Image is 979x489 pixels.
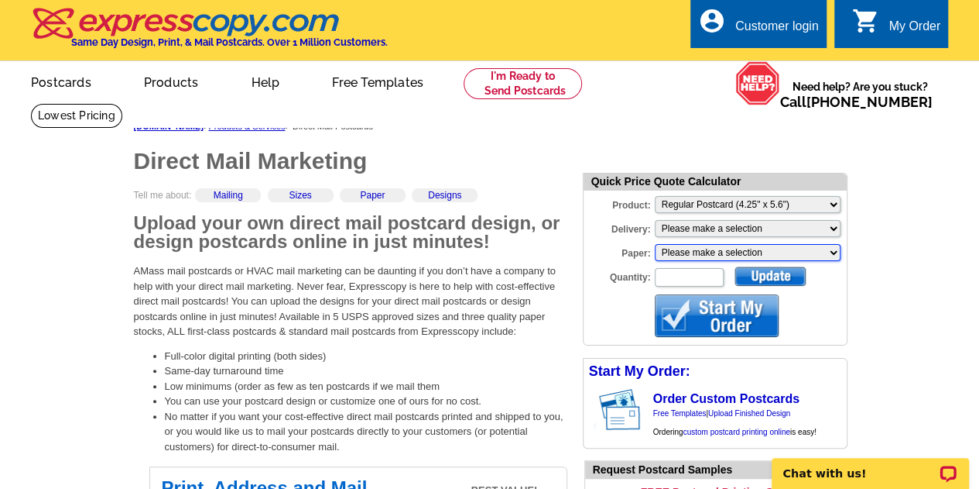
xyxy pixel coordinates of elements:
[584,219,653,236] label: Delivery:
[584,359,847,384] div: Start My Order:
[851,7,879,35] i: shopping_cart
[780,79,940,110] span: Need help? Are you stuck?
[119,63,224,99] a: Products
[653,392,799,405] a: Order Custom Postcards
[6,63,116,99] a: Postcards
[708,409,790,418] a: Upload Finished Design
[134,150,567,173] h1: Direct Mail Marketing
[806,94,933,110] a: [PHONE_NUMBER]
[71,36,388,48] h4: Same Day Design, Print, & Mail Postcards. Over 1 Million Customers.
[165,363,567,379] li: Same-day turnaround time
[428,190,461,201] a: Designs
[134,214,567,251] h2: Upload your own direct mail postcard design, or design postcards online in just minutes!
[226,63,304,99] a: Help
[683,428,789,436] a: custom postcard printing online
[735,19,819,41] div: Customer login
[735,61,780,105] img: help
[584,174,847,191] div: Quick Price Quote Calculator
[584,384,596,436] img: background image for postcard
[360,190,385,201] a: Paper
[584,195,653,212] label: Product:
[134,188,567,214] div: Tell me about:
[888,19,940,41] div: My Order
[780,94,933,110] span: Call
[584,243,653,260] label: Paper:
[165,379,567,394] li: Low minimums (order as few as ten postcards if we mail them
[214,190,243,201] a: Mailing
[584,267,653,284] label: Quantity:
[653,409,707,418] a: Free Templates
[307,63,448,99] a: Free Templates
[698,7,726,35] i: account_circle
[596,384,651,436] img: post card showing stamp and address area
[762,440,979,489] iframe: LiveChat chat widget
[165,394,567,409] li: You can use your postcard design or customize one of ours for no cost.
[165,349,567,364] li: Full-color digital printing (both sides)
[851,17,940,36] a: shopping_cart My Order
[165,409,567,455] li: No matter if you want your cost-effective direct mail postcards printed and shipped to you, or yo...
[698,17,819,36] a: account_circle Customer login
[593,462,845,478] div: Request Postcard Samples
[653,409,816,436] span: | Ordering is easy!
[289,190,311,201] a: Sizes
[31,19,388,48] a: Same Day Design, Print, & Mail Postcards. Over 1 Million Customers.
[134,263,567,339] p: AMass mail postcards or HVAC mail marketing can be daunting if you don’t have a company to help w...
